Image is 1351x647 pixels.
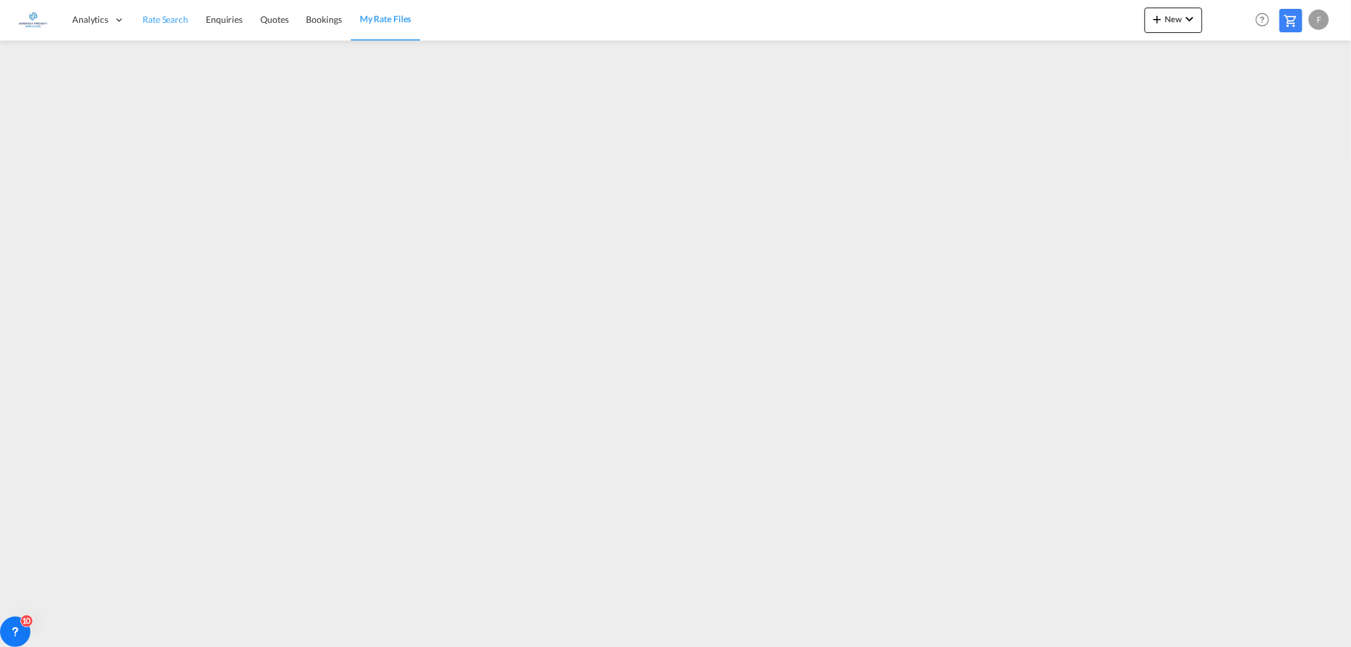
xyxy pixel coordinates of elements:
[1309,10,1329,30] div: F
[307,14,342,25] span: Bookings
[1252,9,1279,32] div: Help
[1150,14,1197,24] span: New
[1252,9,1273,30] span: Help
[206,14,243,25] span: Enquiries
[1150,11,1165,27] md-icon: icon-plus 400-fg
[143,14,188,25] span: Rate Search
[360,13,412,24] span: My Rate Files
[19,6,48,34] img: e1326340b7c511ef854e8d6a806141ad.jpg
[260,14,288,25] span: Quotes
[72,13,108,26] span: Analytics
[1182,11,1197,27] md-icon: icon-chevron-down
[1145,8,1202,33] button: icon-plus 400-fgNewicon-chevron-down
